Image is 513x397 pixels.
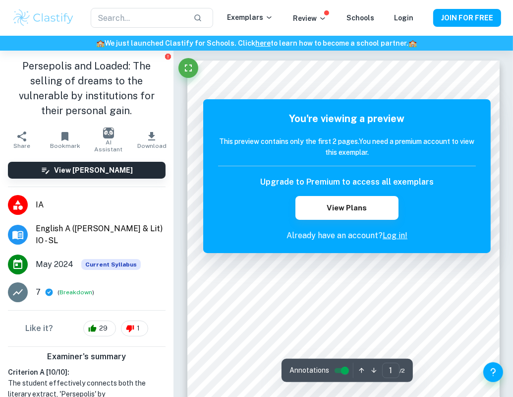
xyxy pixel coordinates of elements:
[12,8,75,28] img: Clastify logo
[25,323,53,334] h6: Like it?
[96,39,105,47] span: 🏫
[36,223,166,247] span: English A ([PERSON_NAME] & Lit) IO - SL
[83,321,116,336] div: 29
[103,128,114,138] img: AI Assistant
[394,14,413,22] a: Login
[399,366,405,375] span: / 2
[483,362,503,382] button: Help and Feedback
[81,259,141,270] div: This exemplar is based on the current syllabus. Feel free to refer to it for inspiration/ideas wh...
[55,165,133,176] h6: View [PERSON_NAME]
[13,142,30,149] span: Share
[36,259,73,270] span: May 2024
[383,231,407,240] a: Log in!
[346,14,374,22] a: Schools
[93,139,124,153] span: AI Assistant
[8,162,166,179] button: View [PERSON_NAME]
[59,288,92,297] button: Breakdown
[8,367,166,378] h6: Criterion A [ 10 / 10 ]:
[36,286,41,298] p: 7
[130,126,174,154] button: Download
[2,38,511,49] h6: We just launched Clastify for Schools. Click to learn how to become a school partner.
[433,9,501,27] button: JOIN FOR FREE
[289,365,329,376] span: Annotations
[164,53,171,60] button: Report issue
[8,59,166,118] h1: Persepolis and Loaded: The selling of dreams to the vulnerable by institutions for their personal...
[293,13,327,24] p: Review
[218,111,476,126] h5: You're viewing a preview
[260,176,434,188] h6: Upgrade to Premium to access all exemplars
[131,324,145,333] span: 1
[4,351,170,363] h6: Examiner's summary
[178,58,198,78] button: Fullscreen
[227,12,273,23] p: Exemplars
[81,259,141,270] span: Current Syllabus
[218,136,476,158] h6: This preview contains only the first 2 pages. You need a premium account to view this exemplar.
[50,142,80,149] span: Bookmark
[36,199,166,211] span: IA
[87,126,130,154] button: AI Assistant
[255,39,271,47] a: here
[121,321,148,336] div: 1
[57,288,94,297] span: ( )
[91,8,186,28] input: Search...
[408,39,417,47] span: 🏫
[218,230,476,242] p: Already have an account?
[295,196,399,220] button: View Plans
[137,142,167,149] span: Download
[44,126,87,154] button: Bookmark
[94,324,113,333] span: 29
